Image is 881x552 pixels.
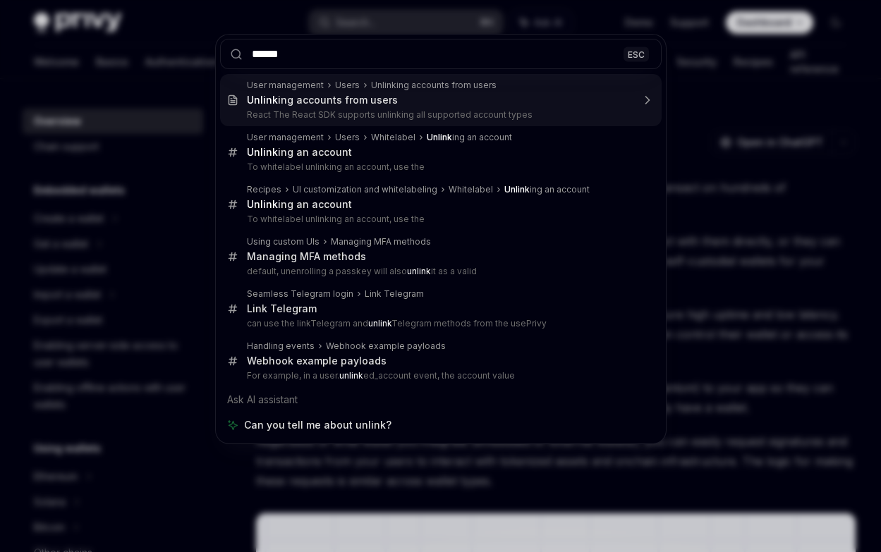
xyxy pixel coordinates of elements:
div: User management [247,80,324,91]
b: unlink [339,370,363,381]
b: Unlink [504,184,530,195]
p: For example, in a user. ed_account event, the account value [247,370,632,381]
div: Webhook example payloads [326,341,446,352]
b: unlink [368,318,391,329]
div: Ask AI assistant [220,387,662,412]
div: Unlinking accounts from users [371,80,497,91]
div: Recipes [247,184,281,195]
span: Can you tell me about unlink? [244,418,391,432]
div: Users [335,80,360,91]
b: Unlink [247,146,278,158]
div: ing an account [427,132,512,143]
div: Whitelabel [371,132,415,143]
p: React The React SDK supports unlinking all supported account types [247,109,632,121]
b: Unlink [427,132,452,142]
b: Unlink [247,94,278,106]
b: Unlink [247,198,278,210]
div: UI customization and whitelabeling [293,184,437,195]
div: Using custom UIs [247,236,320,247]
div: Managing MFA methods [331,236,431,247]
div: Webhook example payloads [247,355,387,367]
div: Handling events [247,341,315,352]
div: ing accounts from users [247,94,398,106]
div: ing an account [247,198,352,211]
div: Link Telegram [365,288,424,300]
p: To whitelabel unlinking an account, use the [247,161,632,173]
p: can use the linkTelegram and Telegram methods from the usePrivy [247,318,632,329]
div: User management [247,132,324,143]
div: Whitelabel [449,184,493,195]
div: ing an account [247,146,352,159]
div: Seamless Telegram login [247,288,353,300]
b: unlink [407,266,431,276]
p: To whitelabel unlinking an account, use the [247,214,632,225]
div: Users [335,132,360,143]
div: Link Telegram [247,302,317,315]
div: Managing MFA methods [247,250,366,263]
p: default, unenrolling a passkey will also it as a valid [247,266,632,277]
div: ESC [624,47,649,61]
div: ing an account [504,184,590,195]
